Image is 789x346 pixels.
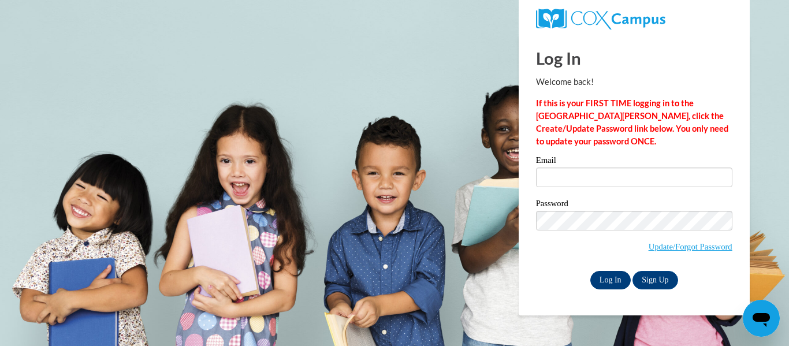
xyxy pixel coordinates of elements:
a: COX Campus [536,9,732,29]
label: Password [536,199,732,211]
a: Update/Forgot Password [649,242,732,251]
h1: Log In [536,46,732,70]
input: Log In [590,271,631,289]
iframe: Button to launch messaging window [743,300,780,337]
img: COX Campus [536,9,665,29]
label: Email [536,156,732,168]
a: Sign Up [632,271,678,289]
strong: If this is your FIRST TIME logging in to the [GEOGRAPHIC_DATA][PERSON_NAME], click the Create/Upd... [536,98,728,146]
p: Welcome back! [536,76,732,88]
